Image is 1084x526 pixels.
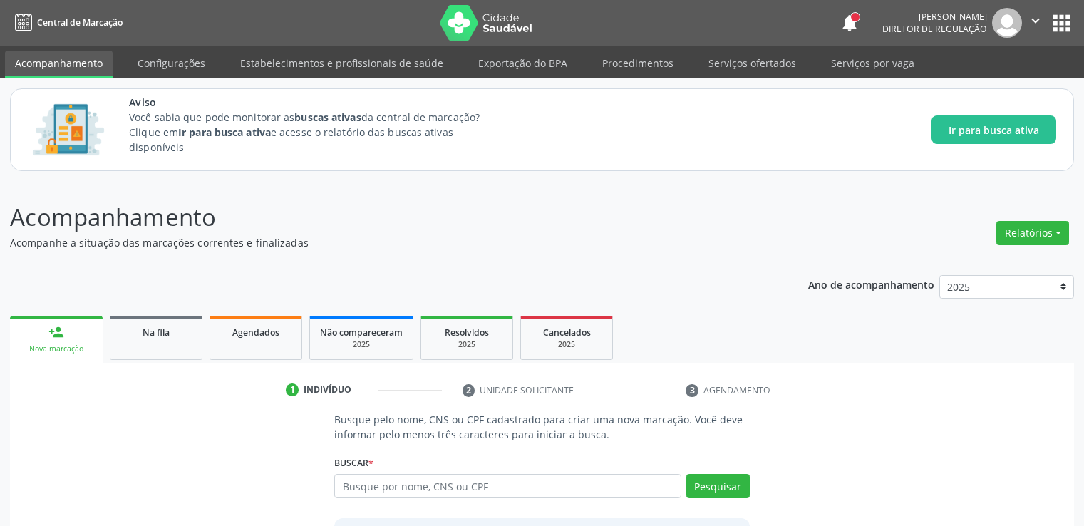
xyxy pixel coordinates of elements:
a: Serviços por vaga [821,51,924,76]
strong: Ir para busca ativa [178,125,271,139]
div: [PERSON_NAME] [882,11,987,23]
a: Configurações [128,51,215,76]
button: apps [1049,11,1074,36]
span: Ir para busca ativa [949,123,1039,138]
span: Agendados [232,326,279,339]
a: Central de Marcação [10,11,123,34]
span: Não compareceram [320,326,403,339]
label: Buscar [334,452,373,474]
img: img [992,8,1022,38]
a: Estabelecimentos e profissionais de saúde [230,51,453,76]
a: Procedimentos [592,51,683,76]
span: Aviso [129,95,506,110]
p: Acompanhe a situação das marcações correntes e finalizadas [10,235,755,250]
div: person_add [48,324,64,340]
div: Indivíduo [304,383,351,396]
div: Nova marcação [20,344,93,354]
strong: buscas ativas [294,110,361,124]
a: Acompanhamento [5,51,113,78]
span: Diretor de regulação [882,23,987,35]
span: Central de Marcação [37,16,123,29]
a: Serviços ofertados [698,51,806,76]
p: Ano de acompanhamento [808,275,934,293]
span: Resolvidos [445,326,489,339]
div: 2025 [531,339,602,350]
div: 2025 [320,339,403,350]
div: 1 [286,383,299,396]
input: Busque por nome, CNS ou CPF [334,474,681,498]
button: Relatórios [996,221,1069,245]
i:  [1028,13,1043,29]
p: Você sabia que pode monitorar as da central de marcação? Clique em e acesse o relatório das busca... [129,110,506,155]
button: Pesquisar [686,474,750,498]
button: notifications [840,13,860,33]
p: Acompanhamento [10,200,755,235]
span: Cancelados [543,326,591,339]
button: Ir para busca ativa [931,115,1056,144]
img: Imagem de CalloutCard [28,98,109,162]
span: Na fila [143,326,170,339]
a: Exportação do BPA [468,51,577,76]
button:  [1022,8,1049,38]
div: 2025 [431,339,502,350]
p: Busque pelo nome, CNS ou CPF cadastrado para criar uma nova marcação. Você deve informar pelo men... [334,412,749,442]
